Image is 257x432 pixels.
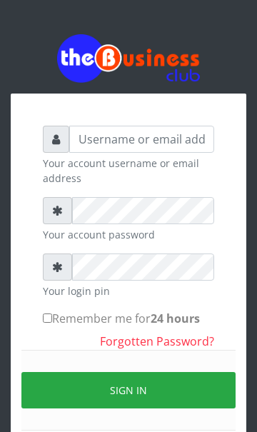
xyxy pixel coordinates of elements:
[100,333,214,349] a: Forgotten Password?
[21,372,236,408] button: Sign in
[69,126,214,153] input: Username or email address
[43,313,52,323] input: Remember me for24 hours
[43,156,214,186] small: Your account username or email address
[151,311,200,326] b: 24 hours
[43,310,200,327] label: Remember me for
[43,283,214,298] small: Your login pin
[43,227,214,242] small: Your account password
